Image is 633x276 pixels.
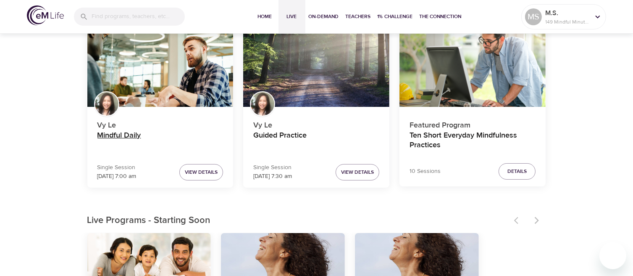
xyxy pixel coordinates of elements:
[399,25,546,107] button: Ten Short Everyday Mindfulness Practices
[253,116,379,131] p: Vy Le
[179,164,223,180] button: View Details
[341,168,374,177] span: View Details
[507,167,527,176] span: Details
[525,8,542,25] div: MS
[545,18,590,26] p: 149 Mindful Minutes
[97,163,137,172] p: Single Session
[27,5,64,25] img: logo
[378,12,413,21] span: 1% Challenge
[185,168,218,177] span: View Details
[255,12,275,21] span: Home
[420,12,462,21] span: The Connection
[309,12,339,21] span: On-Demand
[253,163,292,172] p: Single Session
[92,8,185,26] input: Find programs, teachers, etc...
[253,131,379,151] h4: Guided Practice
[346,12,371,21] span: Teachers
[97,116,223,131] p: Vy Le
[97,131,223,151] h4: Mindful Daily
[410,116,536,131] p: Featured Program
[282,12,302,21] span: Live
[87,214,509,228] p: Live Programs - Starting Soon
[499,163,536,180] button: Details
[410,131,536,151] h4: Ten Short Everyday Mindfulness Practices
[336,164,379,180] button: View Details
[599,242,626,269] iframe: Button to launch messaging window
[545,8,590,18] p: M.S.
[243,25,389,107] button: Guided Practice
[410,167,441,176] p: 10 Sessions
[253,172,292,181] p: [DATE] 7:30 am
[97,172,137,181] p: [DATE] 7:00 am
[87,25,234,107] button: Mindful Daily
